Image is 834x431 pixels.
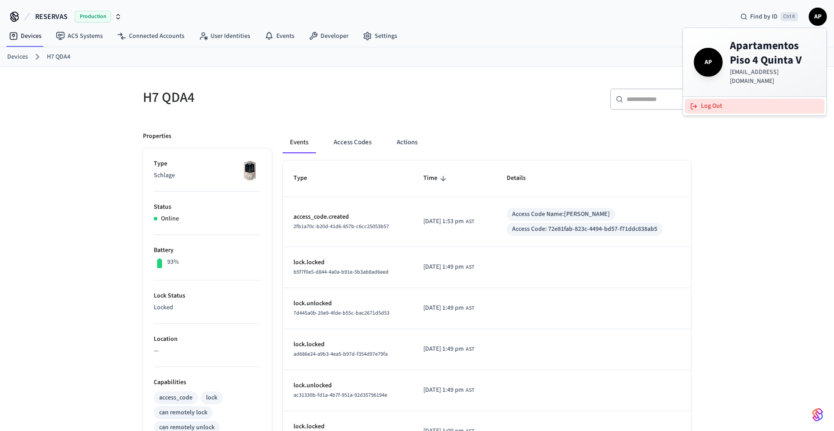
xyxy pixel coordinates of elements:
span: RESERVAS [35,11,68,22]
a: ACS Systems [49,28,110,44]
a: Devices [2,28,49,44]
div: Find by IDCtrl K [733,9,805,25]
span: Time [423,171,449,185]
p: Battery [154,246,261,255]
span: AST [466,304,474,312]
p: lock.unlocked [293,381,402,390]
p: access_code.created [293,212,402,222]
span: AST [466,263,474,271]
button: AP [809,8,827,26]
a: Developer [302,28,356,44]
p: Schlage [154,171,261,180]
span: b5f7f0e5-d844-4a0a-b91e-5b3ab8ad6eed [293,268,389,276]
p: — [154,346,261,356]
button: Log Out [685,99,825,114]
div: lock [206,393,217,403]
div: Access Code Name: [PERSON_NAME] [512,210,610,219]
button: Access Codes [326,132,379,153]
div: America/Santo_Domingo [423,217,474,226]
span: [DATE] 1:49 pm [423,262,464,272]
p: Type [154,159,261,169]
a: H7 QDA4 [47,52,70,62]
p: Lock Status [154,291,261,301]
span: AP [696,50,721,75]
p: Capabilities [154,378,261,387]
p: [EMAIL_ADDRESS][DOMAIN_NAME] [730,68,816,86]
p: lock.unlocked [293,299,402,308]
p: Status [154,202,261,212]
span: AST [466,345,474,353]
span: AP [810,9,826,25]
span: Production [75,11,111,23]
div: ant example [283,132,691,153]
span: Type [293,171,319,185]
span: Ctrl K [780,12,798,21]
p: Online [161,214,179,224]
span: AST [466,386,474,394]
a: Devices [7,52,28,62]
div: America/Santo_Domingo [423,303,474,313]
span: ac31330b-fd1a-4b7f-951a-92d35796194e [293,391,387,399]
span: [DATE] 1:53 pm [423,217,464,226]
div: can remotely lock [159,408,207,417]
button: Events [283,132,316,153]
div: access_code [159,393,192,403]
div: America/Santo_Domingo [423,385,474,395]
span: 2fb1a70c-b20d-41d6-857b-c6cc25053b57 [293,223,389,230]
p: Properties [143,132,171,141]
p: 93% [167,257,179,267]
h5: H7 QDA4 [143,88,412,107]
a: Settings [356,28,404,44]
span: [DATE] 1:49 pm [423,303,464,313]
span: [DATE] 1:49 pm [423,385,464,395]
span: 7d445a0b-20e9-4fde-b55c-bac2671d5d53 [293,309,390,317]
img: Schlage Sense Smart Deadbolt with Camelot Trim, Front [238,159,261,182]
div: Access Code: 72e81fab-823c-4494-bd57-f71ddc838ab5 [512,225,657,234]
a: User Identities [192,28,257,44]
h4: Apartamentos Piso 4 Quinta V [730,39,816,68]
p: Locked [154,303,261,312]
span: Details [507,171,537,185]
span: [DATE] 1:49 pm [423,344,464,354]
span: AST [466,218,474,226]
span: ad686e24-a9b3-4ea5-b97d-f354d97e79fa [293,350,388,358]
a: Connected Accounts [110,28,192,44]
p: lock.locked [293,258,402,267]
p: lock.locked [293,340,402,349]
button: Actions [390,132,425,153]
div: America/Santo_Domingo [423,344,474,354]
a: Events [257,28,302,44]
span: Find by ID [750,12,778,21]
img: SeamLogoGradient.69752ec5.svg [812,408,823,422]
div: America/Santo_Domingo [423,262,474,272]
p: Location [154,335,261,344]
